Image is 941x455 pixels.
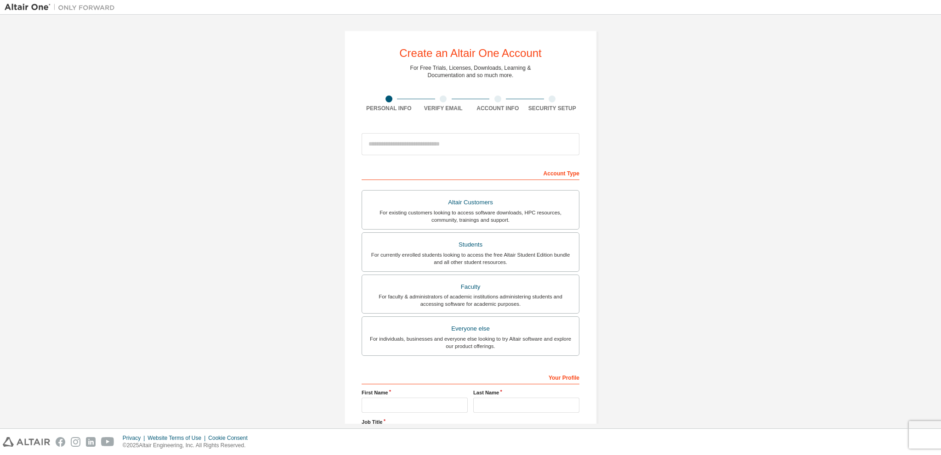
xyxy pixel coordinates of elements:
div: Faculty [368,281,573,293]
img: facebook.svg [56,437,65,447]
div: Your Profile [362,370,579,384]
div: Altair Customers [368,196,573,209]
div: Website Terms of Use [147,434,208,442]
div: For faculty & administrators of academic institutions administering students and accessing softwa... [368,293,573,308]
div: For currently enrolled students looking to access the free Altair Student Edition bundle and all ... [368,251,573,266]
div: Personal Info [362,105,416,112]
div: Privacy [123,434,147,442]
img: instagram.svg [71,437,80,447]
div: Account Type [362,165,579,180]
p: © 2025 Altair Engineering, Inc. All Rights Reserved. [123,442,253,449]
div: Account Info [470,105,525,112]
img: youtube.svg [101,437,114,447]
div: For existing customers looking to access software downloads, HPC resources, community, trainings ... [368,209,573,224]
img: linkedin.svg [86,437,96,447]
div: Everyone else [368,322,573,335]
img: altair_logo.svg [3,437,50,447]
div: Students [368,238,573,251]
label: First Name [362,389,468,396]
div: Create an Altair One Account [399,48,542,59]
div: Security Setup [525,105,580,112]
img: Altair One [5,3,119,12]
label: Last Name [473,389,579,396]
label: Job Title [362,418,579,426]
div: For Free Trials, Licenses, Downloads, Learning & Documentation and so much more. [410,64,531,79]
div: Verify Email [416,105,471,112]
div: Cookie Consent [208,434,253,442]
div: For individuals, businesses and everyone else looking to try Altair software and explore our prod... [368,335,573,350]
